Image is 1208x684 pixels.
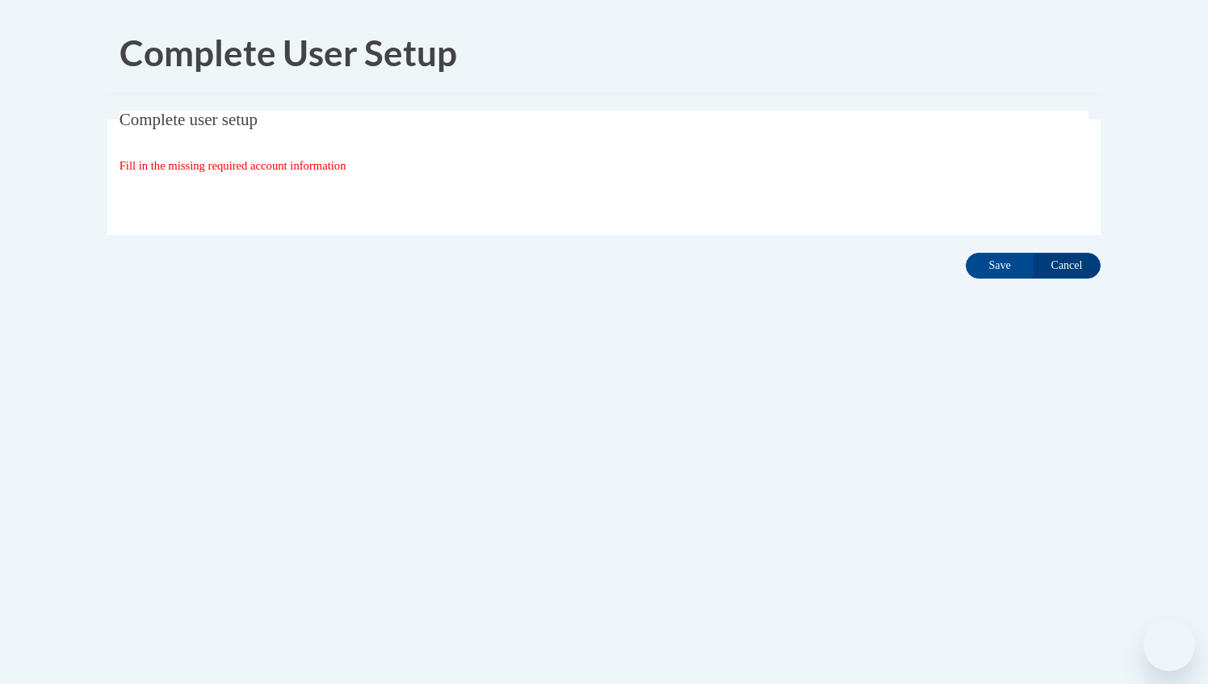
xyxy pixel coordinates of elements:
span: Complete user setup [120,110,258,129]
span: Complete User Setup [120,31,457,73]
span: Fill in the missing required account information [120,159,346,172]
input: Save [966,253,1034,279]
iframe: Button to launch messaging window [1143,619,1195,671]
input: Cancel [1033,253,1101,279]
